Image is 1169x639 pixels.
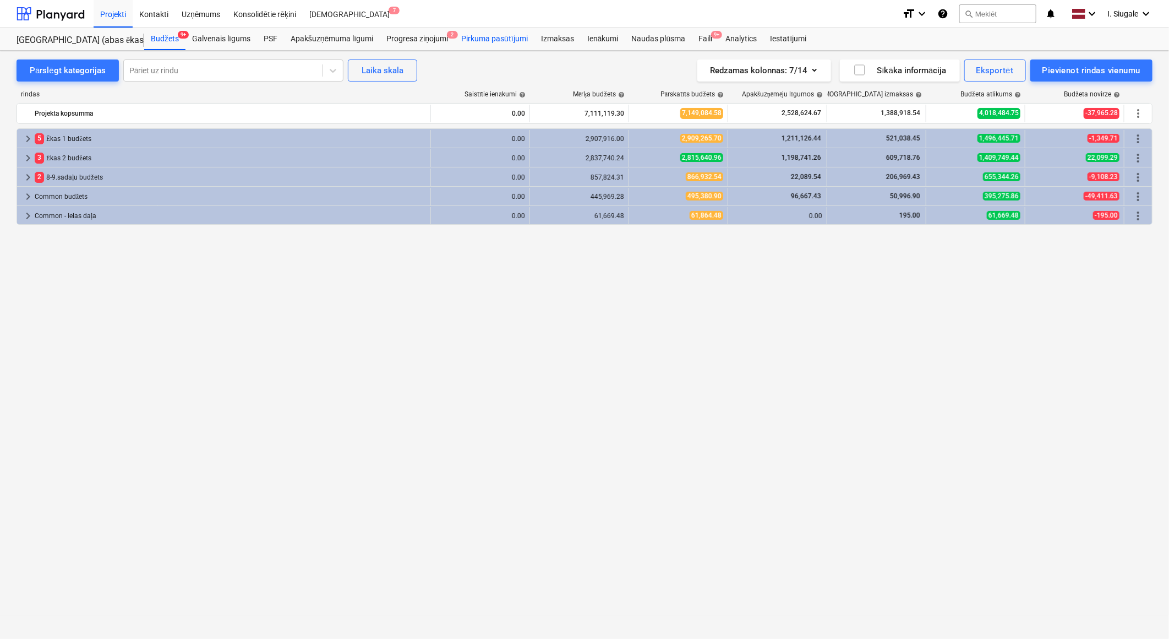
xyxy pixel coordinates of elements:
i: Zināšanu pamats [937,7,948,20]
span: 521,038.45 [885,134,921,142]
span: 495,380.90 [686,192,723,201]
div: Sīkāka informācija [853,63,947,78]
i: notifications [1045,7,1056,20]
a: Apakšuzņēmuma līgumi [284,28,380,50]
button: Eksportēt [964,59,1026,82]
div: Eksportēt [976,63,1014,78]
a: Galvenais līgums [185,28,257,50]
button: Pievienot rindas vienumu [1030,59,1152,82]
span: Vairāk darbību [1132,190,1145,203]
a: Pirkuma pasūtījumi [455,28,534,50]
span: Vairāk darbību [1132,151,1145,165]
div: Pārskatīts budžets [660,90,724,99]
span: keyboard_arrow_right [21,209,35,223]
span: 2 [35,172,44,182]
button: Pārslēgt kategorijas [17,59,119,82]
i: keyboard_arrow_down [1085,7,1099,20]
i: keyboard_arrow_down [915,7,928,20]
span: 22,089.54 [790,173,822,181]
span: 7 [389,7,400,14]
div: Projekta kopsumma [35,105,426,122]
span: help [913,91,922,98]
span: 61,669.48 [987,211,1020,220]
i: keyboard_arrow_down [1139,7,1152,20]
span: 866,932.54 [686,172,723,181]
a: Izmaksas [534,28,581,50]
a: Progresa ziņojumi2 [380,28,455,50]
div: Mērķa budžets [573,90,625,99]
div: Common budžets [35,188,426,205]
span: 22,099.29 [1086,153,1119,162]
div: 0.00 [435,135,525,143]
span: 206,969.43 [885,173,921,181]
span: 61,864.48 [690,211,723,220]
div: Redzamas kolonnas : 7/14 [711,63,818,78]
span: help [715,91,724,98]
div: 61,669.48 [534,212,624,220]
iframe: Chat Widget [1114,586,1169,639]
div: 2,907,916.00 [534,135,624,143]
span: 7,149,084.58 [680,108,723,118]
span: Vairāk darbību [1132,132,1145,145]
div: [DEMOGRAPHIC_DATA] izmaksas [814,90,922,99]
a: PSF [257,28,284,50]
span: 195.00 [898,212,921,219]
a: Ienākumi [581,28,625,50]
span: 2,528,624.67 [780,109,822,118]
span: help [1111,91,1120,98]
div: Analytics [719,28,763,50]
span: 4,018,484.75 [977,108,1020,118]
span: 1,496,445.71 [977,134,1020,143]
span: 3 [35,153,44,163]
span: 2,909,265.70 [680,134,723,143]
span: keyboard_arrow_right [21,190,35,203]
div: 0.00 [435,212,525,220]
span: Vairāk darbību [1132,171,1145,184]
div: 2,837,740.24 [534,154,624,162]
span: help [814,91,823,98]
span: I. Siugale [1107,9,1138,18]
div: Common - Ielas daļa [35,207,426,225]
a: Iestatījumi [763,28,813,50]
span: 609,718.76 [885,154,921,161]
span: 1,198,741.26 [780,154,822,161]
button: Meklēt [959,4,1036,23]
span: 395,275.86 [983,192,1020,201]
span: 96,667.43 [790,192,822,200]
span: keyboard_arrow_right [21,132,35,145]
span: 655,344.26 [983,172,1020,181]
span: 2 [447,31,458,39]
span: 1,211,126.44 [780,134,822,142]
div: 445,969.28 [534,193,624,201]
div: Saistītie ienākumi [465,90,526,99]
a: Naudas plūsma [625,28,692,50]
button: Sīkāka informācija [840,59,960,82]
span: -49,411.63 [1084,192,1119,201]
div: Ēkas 1 budžets [35,130,426,148]
span: -9,108.23 [1088,172,1119,181]
span: search [964,9,973,18]
span: Vairāk darbību [1132,107,1145,120]
button: Redzamas kolonnas:7/14 [697,59,831,82]
div: 0.00 [435,154,525,162]
span: -37,965.28 [1084,108,1119,118]
div: Budžets [144,28,185,50]
span: keyboard_arrow_right [21,151,35,165]
div: Budžeta novirze [1064,90,1120,99]
span: 50,996.90 [889,192,921,200]
div: 857,824.31 [534,174,624,181]
a: Faili9+ [692,28,719,50]
span: Vairāk darbību [1132,209,1145,223]
div: Faili [692,28,719,50]
button: Laika skala [348,59,417,82]
span: help [517,91,526,98]
span: 2,815,640.96 [680,153,723,162]
span: -1,349.71 [1088,134,1119,143]
div: Progresa ziņojumi [380,28,455,50]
